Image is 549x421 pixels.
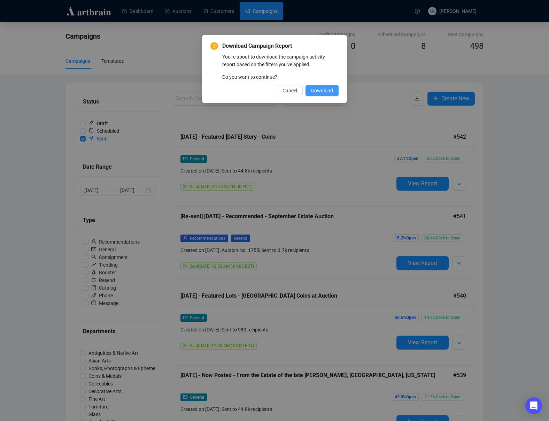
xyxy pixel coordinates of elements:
[277,85,303,96] button: Cancel
[311,87,333,94] span: Download
[222,53,339,68] p: You're about to download the campaign activity report based on the filters you've applied.
[210,42,218,50] span: exclamation-circle
[222,42,339,50] span: Download Campaign Report
[222,53,339,81] div: Do you want to continue?
[283,87,297,94] span: Cancel
[306,85,339,96] button: Download
[525,397,542,414] div: Open Intercom Messenger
